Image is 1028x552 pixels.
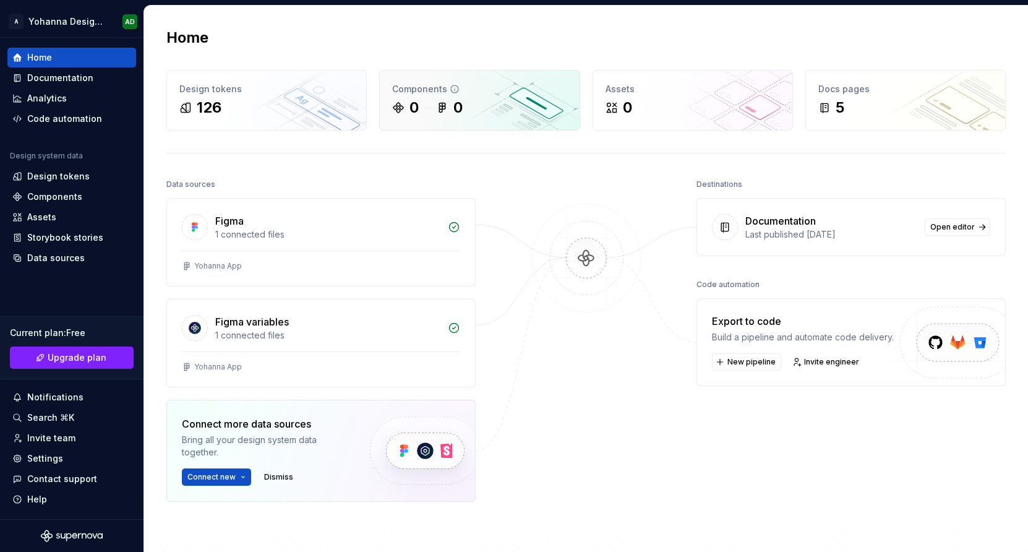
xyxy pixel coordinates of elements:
[264,472,293,482] span: Dismiss
[818,83,993,95] div: Docs pages
[804,357,859,367] span: Invite engineer
[166,28,208,48] h2: Home
[48,351,106,364] span: Upgrade plan
[925,218,990,236] a: Open editor
[712,331,894,343] div: Build a pipeline and automate code delivery.
[166,299,476,387] a: Figma variables1 connected filesYohanna App
[27,170,90,183] div: Design tokens
[7,387,136,407] button: Notifications
[593,70,793,131] a: Assets0
[197,98,221,118] div: 126
[7,166,136,186] a: Design tokens
[27,113,102,125] div: Code automation
[27,473,97,485] div: Contact support
[27,391,84,403] div: Notifications
[215,329,440,342] div: 1 connected files
[727,357,776,367] span: New pipeline
[27,211,56,223] div: Assets
[7,449,136,468] a: Settings
[41,530,103,542] svg: Supernova Logo
[166,70,367,131] a: Design tokens126
[194,362,242,372] div: Yohanna App
[215,228,440,241] div: 1 connected files
[7,428,136,448] a: Invite team
[805,70,1006,131] a: Docs pages5
[930,222,975,232] span: Open editor
[745,213,816,228] div: Documentation
[836,98,844,118] div: 5
[2,8,141,35] button: AYohanna Design SystemAD
[215,314,289,329] div: Figma variables
[27,252,85,264] div: Data sources
[182,416,349,431] div: Connect more data sources
[392,83,567,95] div: Components
[7,207,136,227] a: Assets
[27,51,52,64] div: Home
[7,187,136,207] a: Components
[712,353,781,371] button: New pipeline
[696,176,742,193] div: Destinations
[182,468,251,486] button: Connect new
[259,468,299,486] button: Dismiss
[745,228,917,241] div: Last published [DATE]
[7,48,136,67] a: Home
[166,176,215,193] div: Data sources
[215,213,244,228] div: Figma
[10,327,134,339] div: Current plan : Free
[7,248,136,268] a: Data sources
[27,92,67,105] div: Analytics
[712,314,894,329] div: Export to code
[27,72,93,84] div: Documentation
[623,98,632,118] div: 0
[789,353,865,371] a: Invite engineer
[166,198,476,287] a: Figma1 connected filesYohanna App
[696,276,760,293] div: Code automation
[7,68,136,88] a: Documentation
[182,434,349,459] div: Bring all your design system data together.
[379,70,580,131] a: Components00
[453,98,463,118] div: 0
[27,412,74,424] div: Search ⌘K
[27,231,103,244] div: Storybook stories
[194,261,242,271] div: Yohanna App
[7,88,136,108] a: Analytics
[179,83,354,95] div: Design tokens
[10,151,83,161] div: Design system data
[409,98,419,118] div: 0
[28,15,108,28] div: Yohanna Design System
[125,17,135,27] div: AD
[9,14,24,29] div: A
[27,191,82,203] div: Components
[7,408,136,428] button: Search ⌘K
[10,347,134,369] a: Upgrade plan
[7,109,136,129] a: Code automation
[187,472,236,482] span: Connect new
[27,452,63,465] div: Settings
[606,83,780,95] div: Assets
[27,493,47,506] div: Help
[7,489,136,509] button: Help
[7,228,136,248] a: Storybook stories
[27,432,75,444] div: Invite team
[7,469,136,489] button: Contact support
